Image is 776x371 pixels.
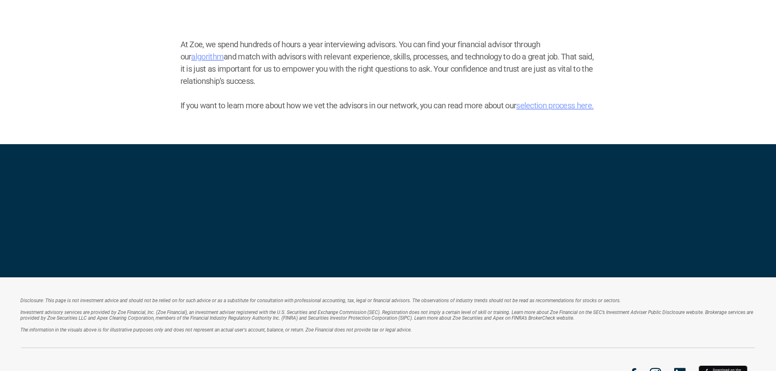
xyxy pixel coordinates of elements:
em: Disclosure: This page is not investment advice and should not be relied on for such advice or as ... [20,298,621,303]
em: The information in the visuals above is for illustrative purposes only and does not represent an ... [20,327,412,333]
a: selection process here. [516,101,594,110]
h2: At Zoe, we spend hundreds of hours a year interviewing advisors. You can find your financial advi... [180,38,596,112]
em: Investment advisory services are provided by Zoe Financial, Inc. (Zoe Financial), an investment a... [20,310,754,321]
a: algorithm [191,52,224,61]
